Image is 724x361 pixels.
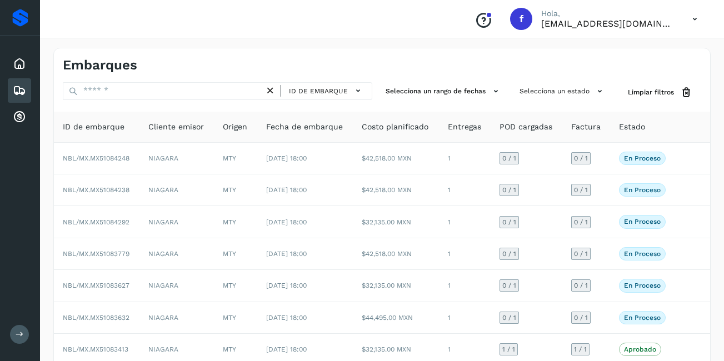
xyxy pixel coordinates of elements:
[515,82,610,101] button: Selecciona un estado
[381,82,506,101] button: Selecciona un rango de fechas
[63,345,128,353] span: NBL/MX.MX51083413
[628,87,674,97] span: Limpiar filtros
[223,121,247,133] span: Origen
[624,314,661,322] p: En proceso
[266,345,307,353] span: [DATE] 18:00
[214,238,257,270] td: MTY
[63,250,129,258] span: NBL/MX.MX51083779
[63,57,137,73] h4: Embarques
[266,121,343,133] span: Fecha de embarque
[139,143,214,174] td: NIAGARA
[353,206,438,238] td: $32,135.00 MXN
[439,174,491,206] td: 1
[214,270,257,302] td: MTY
[139,206,214,238] td: NIAGARA
[214,206,257,238] td: MTY
[139,302,214,334] td: NIAGARA
[8,78,31,103] div: Embarques
[266,250,307,258] span: [DATE] 18:00
[286,83,367,99] button: ID de embarque
[139,174,214,206] td: NIAGARA
[502,155,516,162] span: 0 / 1
[624,345,656,353] p: Aprobado
[624,186,661,194] p: En proceso
[266,282,307,289] span: [DATE] 18:00
[266,186,307,194] span: [DATE] 18:00
[266,154,307,162] span: [DATE] 18:00
[148,121,204,133] span: Cliente emisor
[624,250,661,258] p: En proceso
[574,314,588,321] span: 0 / 1
[353,302,438,334] td: $44,495.00 MXN
[502,282,516,289] span: 0 / 1
[541,9,675,18] p: Hola,
[214,302,257,334] td: MTY
[63,154,129,162] span: NBL/MX.MX51084248
[500,121,552,133] span: POD cargadas
[574,346,587,353] span: 1 / 1
[574,187,588,193] span: 0 / 1
[624,154,661,162] p: En proceso
[353,270,438,302] td: $32,135.00 MXN
[624,282,661,289] p: En proceso
[63,186,129,194] span: NBL/MX.MX51084238
[502,346,515,353] span: 1 / 1
[353,238,438,270] td: $42,518.00 MXN
[619,121,645,133] span: Estado
[8,105,31,129] div: Cuentas por cobrar
[439,143,491,174] td: 1
[502,187,516,193] span: 0 / 1
[63,121,124,133] span: ID de embarque
[574,250,588,257] span: 0 / 1
[574,219,588,225] span: 0 / 1
[502,314,516,321] span: 0 / 1
[439,270,491,302] td: 1
[353,174,438,206] td: $42,518.00 MXN
[439,302,491,334] td: 1
[448,121,481,133] span: Entregas
[541,18,675,29] p: facturacion@protransport.com.mx
[266,314,307,322] span: [DATE] 18:00
[214,143,257,174] td: MTY
[439,238,491,270] td: 1
[289,86,348,96] span: ID de embarque
[439,206,491,238] td: 1
[214,174,257,206] td: MTY
[63,218,129,226] span: NBL/MX.MX51084292
[624,218,661,225] p: En proceso
[8,52,31,76] div: Inicio
[502,219,516,225] span: 0 / 1
[362,121,428,133] span: Costo planificado
[619,82,701,103] button: Limpiar filtros
[502,250,516,257] span: 0 / 1
[574,155,588,162] span: 0 / 1
[571,121,601,133] span: Factura
[139,270,214,302] td: NIAGARA
[63,314,129,322] span: NBL/MX.MX51083632
[139,238,214,270] td: NIAGARA
[353,143,438,174] td: $42,518.00 MXN
[63,282,129,289] span: NBL/MX.MX51083627
[266,218,307,226] span: [DATE] 18:00
[574,282,588,289] span: 0 / 1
